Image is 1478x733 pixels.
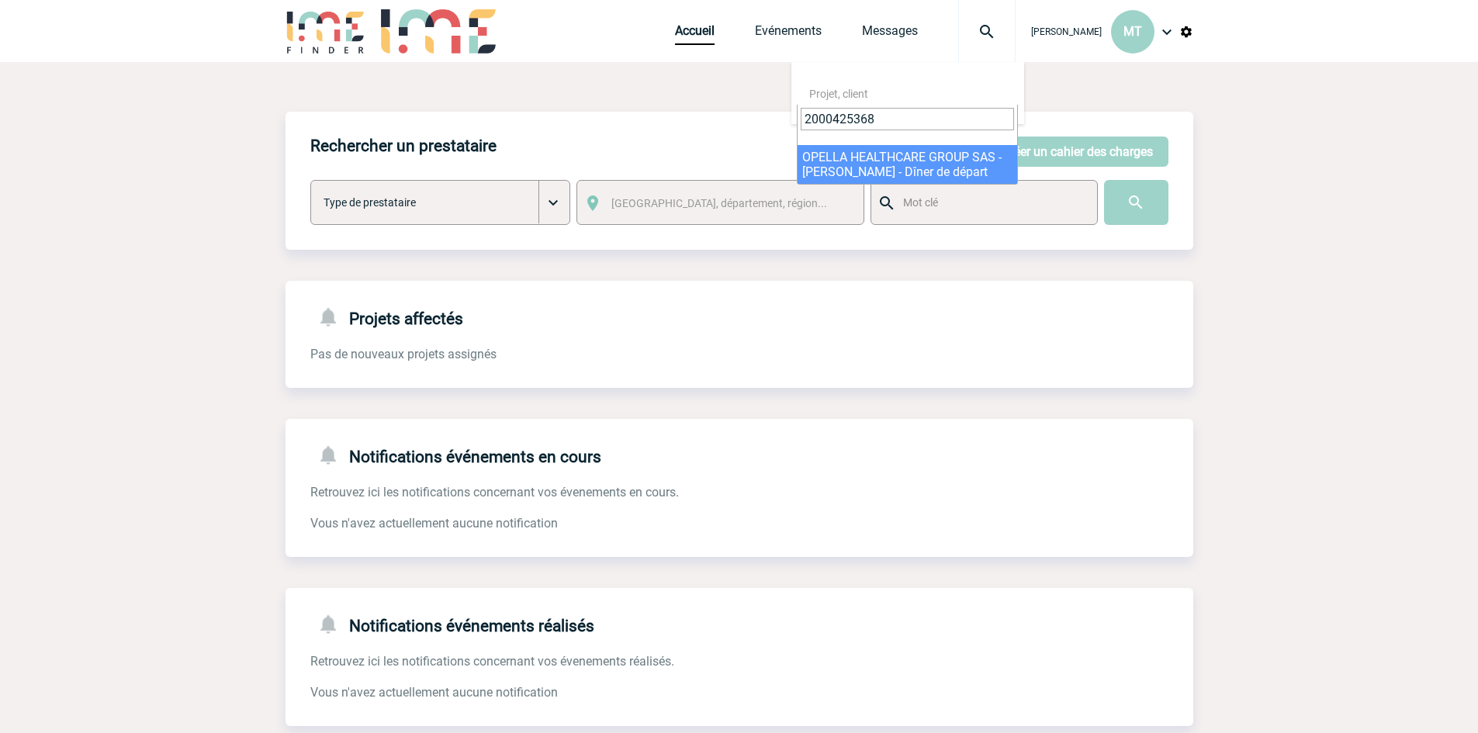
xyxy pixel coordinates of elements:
a: Accueil [675,23,715,45]
img: notifications-24-px-g.png [317,444,349,466]
span: Vous n'avez actuellement aucune notification [310,516,558,531]
img: IME-Finder [286,9,366,54]
h4: Notifications événements en cours [310,444,601,466]
h4: Rechercher un prestataire [310,137,497,155]
a: Evénements [755,23,822,45]
h4: Projets affectés [310,306,463,328]
span: Retrouvez ici les notifications concernant vos évenements réalisés. [310,654,674,669]
img: notifications-24-px-g.png [317,613,349,635]
span: Retrouvez ici les notifications concernant vos évenements en cours. [310,485,679,500]
li: OPELLA HEALTHCARE GROUP SAS - [PERSON_NAME] - Dîner de départ [798,145,1017,184]
span: [GEOGRAPHIC_DATA], département, région... [611,197,827,209]
input: Submit [1104,180,1168,225]
h4: Notifications événements réalisés [310,613,594,635]
a: Messages [862,23,918,45]
span: MT [1123,24,1142,39]
img: notifications-24-px-g.png [317,306,349,328]
span: [PERSON_NAME] [1031,26,1102,37]
span: Projet, client [809,88,868,100]
span: Vous n'avez actuellement aucune notification [310,685,558,700]
input: Mot clé [899,192,1083,213]
span: Pas de nouveaux projets assignés [310,347,497,361]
